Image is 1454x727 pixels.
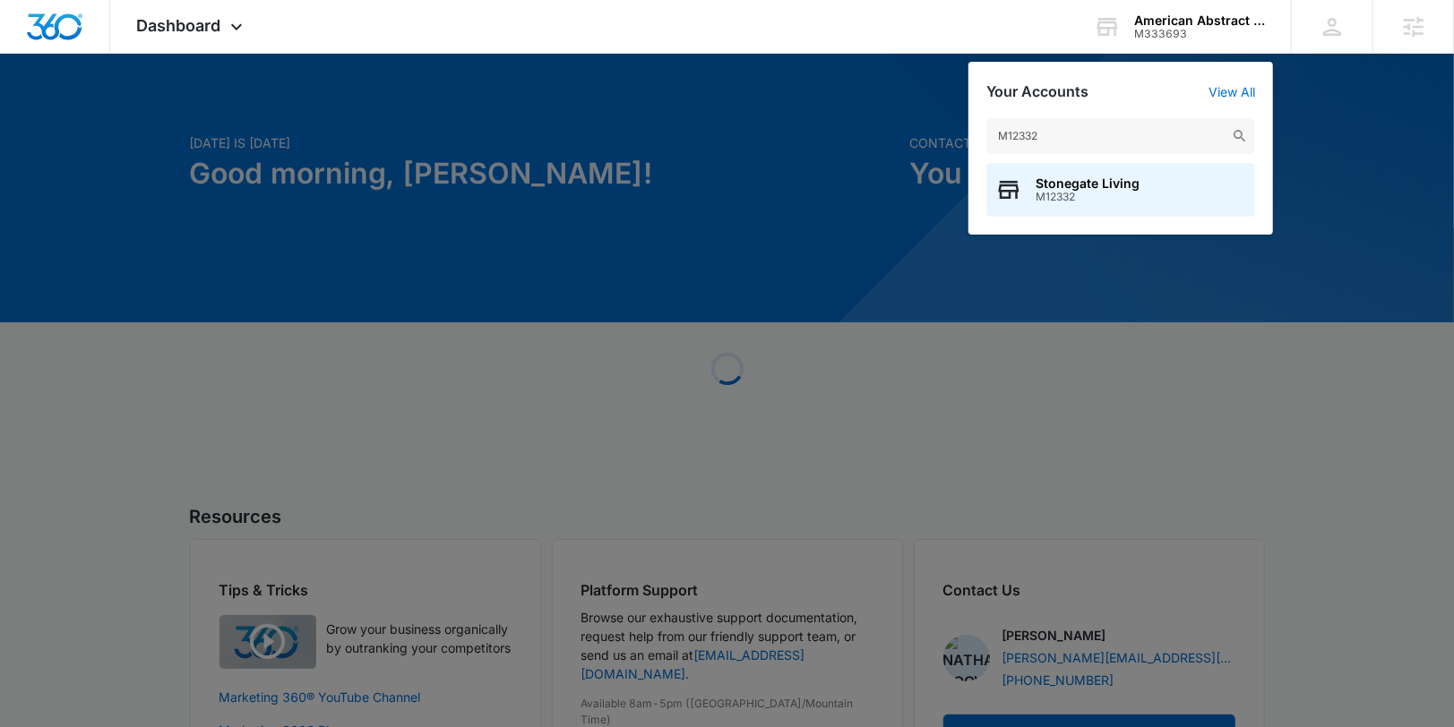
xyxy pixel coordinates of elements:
input: Search Accounts [986,118,1255,154]
span: Stonegate Living [1036,176,1140,191]
div: account id [1134,28,1265,40]
button: Stonegate LivingM12332 [986,163,1255,217]
div: account name [1134,13,1265,28]
h2: Your Accounts [986,83,1088,100]
span: M12332 [1036,191,1140,203]
span: Dashboard [137,16,221,35]
a: View All [1209,84,1255,99]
